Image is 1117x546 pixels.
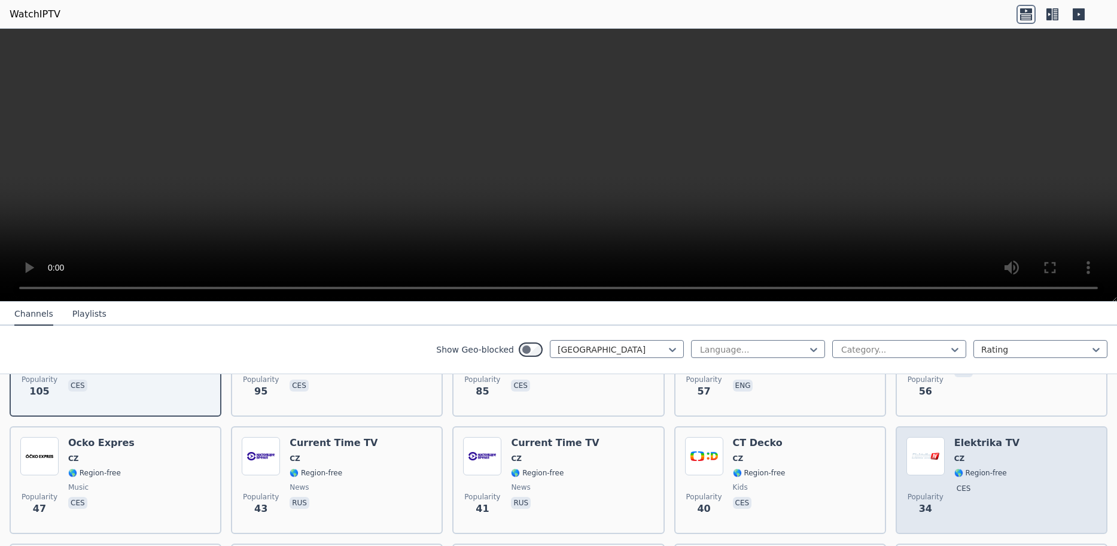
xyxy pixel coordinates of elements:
span: 34 [919,502,932,516]
p: rus [511,497,531,509]
span: Popularity [686,492,722,502]
span: Popularity [22,375,57,384]
p: rus [290,497,309,509]
span: news [511,483,530,492]
p: ces [733,497,752,509]
span: 105 [29,384,49,399]
h6: CT Decko [733,437,786,449]
span: Popularity [908,375,943,384]
p: ces [290,380,309,392]
span: 85 [476,384,489,399]
span: news [290,483,309,492]
span: CZ [68,454,79,463]
span: 56 [919,384,932,399]
span: 41 [476,502,489,516]
span: 47 [33,502,46,516]
span: 🌎 Region-free [954,468,1007,478]
span: Popularity [243,492,279,502]
img: CT Decko [685,437,723,475]
label: Show Geo-blocked [436,344,514,356]
img: Elektrika TV [906,437,945,475]
span: music [68,483,89,492]
span: kids [733,483,748,492]
span: CZ [954,454,965,463]
span: Popularity [243,375,279,384]
img: Current Time TV [463,437,501,475]
span: 43 [254,502,267,516]
span: Popularity [908,492,943,502]
span: 57 [697,384,710,399]
span: CZ [733,454,744,463]
span: 40 [697,502,710,516]
button: Playlists [72,303,106,326]
span: CZ [290,454,300,463]
h6: Current Time TV [511,437,599,449]
button: Channels [14,303,53,326]
span: 🌎 Region-free [68,468,121,478]
span: 🌎 Region-free [290,468,342,478]
img: Ocko Expres [20,437,59,475]
h6: Ocko Expres [68,437,135,449]
span: Popularity [686,375,722,384]
p: ces [954,483,973,495]
h6: Elektrika TV [954,437,1019,449]
span: 🌎 Region-free [733,468,786,478]
span: 🌎 Region-free [511,468,564,478]
span: Popularity [22,492,57,502]
h6: Current Time TV [290,437,378,449]
span: Popularity [464,375,500,384]
span: Popularity [464,492,500,502]
img: Current Time TV [242,437,280,475]
span: 95 [254,384,267,399]
p: ces [68,497,87,509]
p: ces [511,380,530,392]
a: WatchIPTV [10,7,60,22]
p: ces [68,380,87,392]
span: CZ [511,454,522,463]
p: eng [733,380,753,392]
